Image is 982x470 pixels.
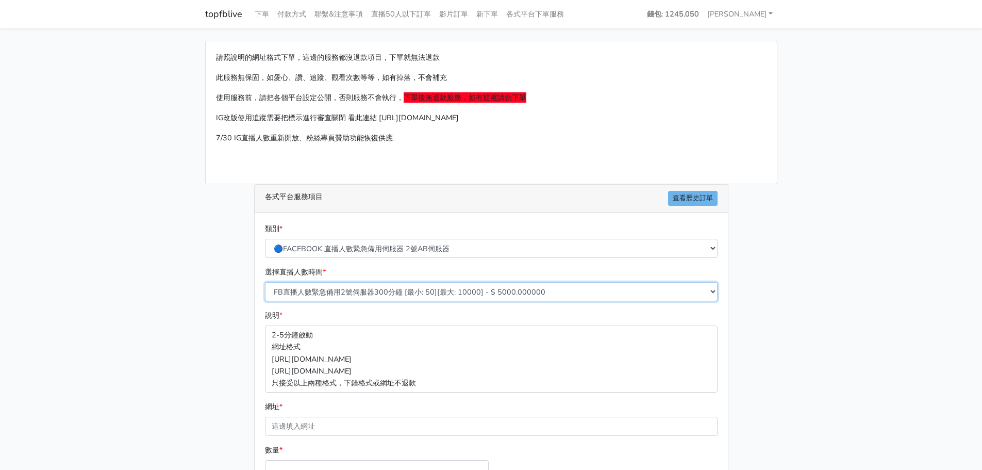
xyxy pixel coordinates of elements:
[205,4,242,24] a: topfblive
[216,52,767,63] p: 請照說明的網址格式下單，這邊的服務都沒退款項目，下單就無法退款
[265,417,718,436] input: 這邊填入網址
[668,191,718,206] a: 查看歷史訂單
[251,4,273,24] a: 下單
[435,4,472,24] a: 影片訂單
[265,444,282,456] label: 數量
[265,266,326,278] label: 選擇直播人數時間
[310,4,367,24] a: 聯繫&注意事項
[265,223,282,235] label: 類別
[265,326,718,392] p: 2-5分鐘啟動 網址格式 [URL][DOMAIN_NAME] [URL][DOMAIN_NAME] 只接受以上兩種格式，下錯格式或網址不退款
[216,72,767,84] p: 此服務無保固，如愛心、讚、追蹤、觀看次數等等，如有掉落，不會補充
[255,185,728,213] div: 各式平台服務項目
[265,401,282,413] label: 網址
[643,4,703,24] a: 錢包: 1245.050
[216,112,767,124] p: IG改版使用追蹤需要把標示進行審查關閉 看此連結 [URL][DOMAIN_NAME]
[273,4,310,24] a: 付款方式
[502,4,568,24] a: 各式平台下單服務
[647,9,699,19] strong: 錢包: 1245.050
[367,4,435,24] a: 直播50人以下訂單
[216,92,767,104] p: 使用服務前，請把各個平台設定公開，否則服務不會執行，
[265,310,282,321] label: 說明
[703,4,777,24] a: [PERSON_NAME]
[472,4,502,24] a: 新下單
[404,92,526,103] span: 下單後無退款服務，如有疑慮請勿下單
[216,132,767,144] p: 7/30 IG直播人數重新開放、粉絲專頁贊助功能恢復供應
